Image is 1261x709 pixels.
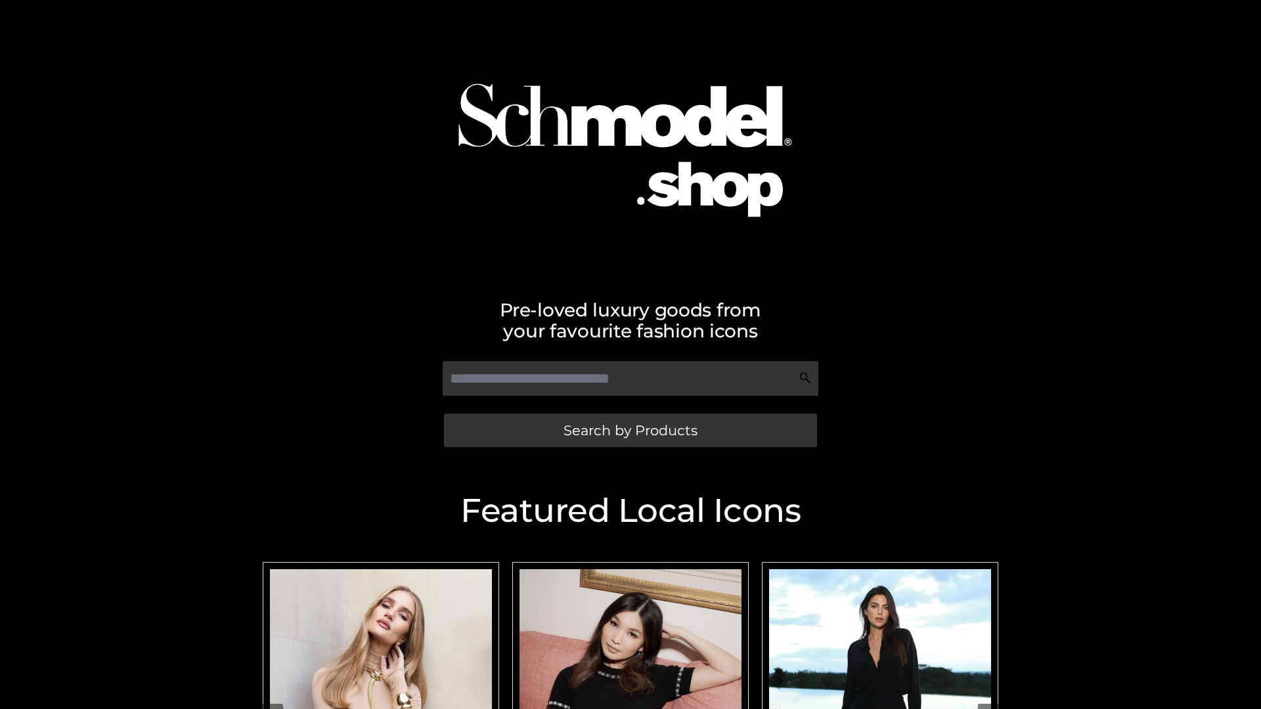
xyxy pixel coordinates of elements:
a: Search by Products [444,414,817,447]
h2: Pre-loved luxury goods from your favourite fashion icons [256,299,1005,341]
span: Search by Products [564,423,697,437]
h2: Featured Local Icons​ [256,494,1005,527]
img: Search Icon [799,372,812,385]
